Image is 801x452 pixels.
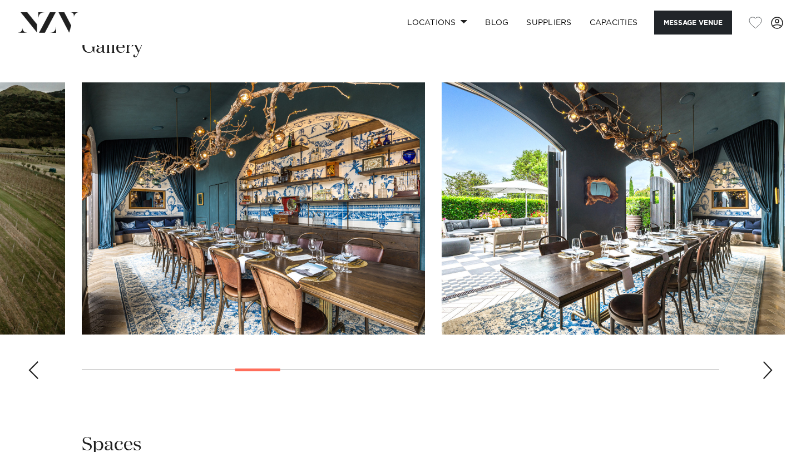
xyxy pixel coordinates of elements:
[476,11,517,35] a: BLOG
[398,11,476,35] a: Locations
[82,82,425,335] swiper-slide: 7 / 25
[654,11,732,35] button: Message Venue
[18,12,78,32] img: nzv-logo.png
[442,82,785,335] swiper-slide: 8 / 25
[82,35,143,60] h2: Gallery
[581,11,647,35] a: Capacities
[517,11,580,35] a: SUPPLIERS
